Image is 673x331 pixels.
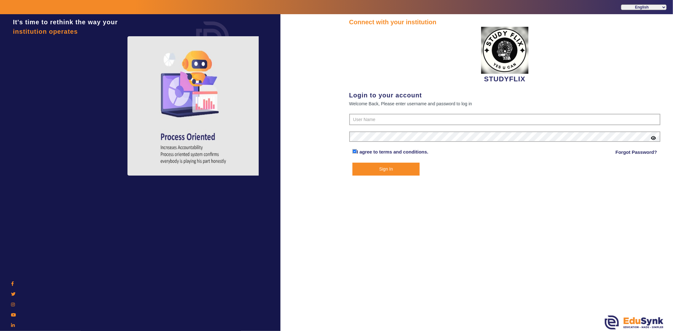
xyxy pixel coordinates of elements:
span: institution operates [13,28,78,35]
img: edusynk.png [605,316,664,329]
img: login.png [189,14,236,61]
a: Forgot Password? [616,148,657,156]
div: STUDYFLIX [349,27,661,84]
div: Welcome Back, Please enter username and password to log in [349,100,661,107]
img: 71dce94a-bed6-4ff3-a9ed-96170f5a9cb7 [481,27,528,74]
div: Connect with your institution [349,17,661,27]
a: I agree to terms and conditions. [357,149,428,154]
span: It's time to rethink the way your [13,19,118,26]
input: User Name [349,114,661,125]
div: Login to your account [349,90,661,100]
img: login4.png [127,36,260,176]
button: Sign In [352,163,420,176]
